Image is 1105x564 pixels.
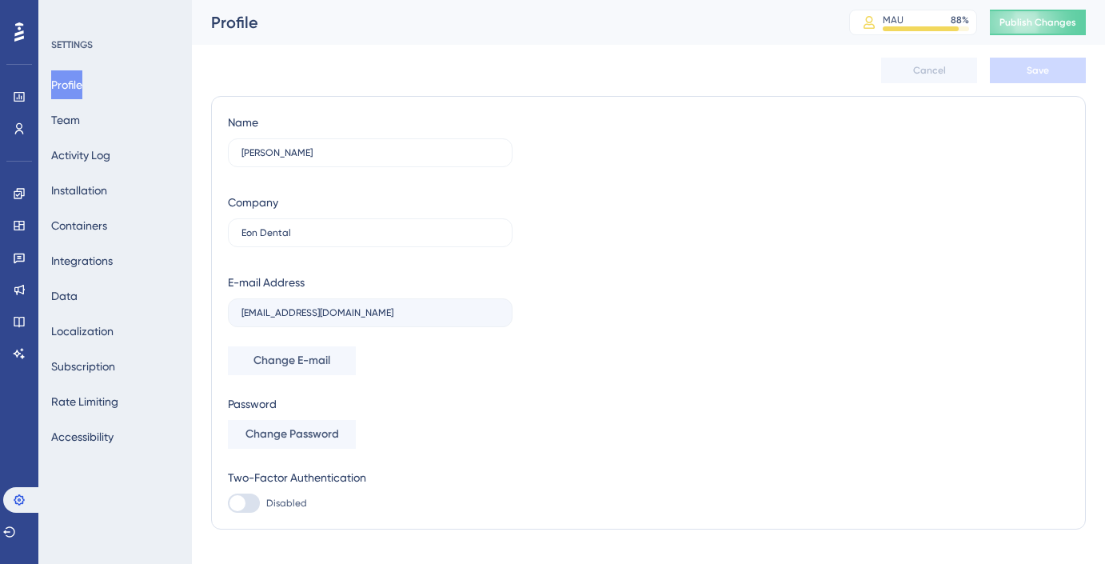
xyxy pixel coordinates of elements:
[913,64,946,77] span: Cancel
[253,351,330,370] span: Change E-mail
[951,14,969,26] div: 88 %
[51,106,80,134] button: Team
[51,282,78,310] button: Data
[228,420,356,449] button: Change Password
[51,38,181,51] div: SETTINGS
[211,11,809,34] div: Profile
[51,211,107,240] button: Containers
[999,16,1076,29] span: Publish Changes
[266,497,307,510] span: Disabled
[51,422,114,451] button: Accessibility
[228,273,305,292] div: E-mail Address
[51,317,114,346] button: Localization
[51,387,118,416] button: Rate Limiting
[228,113,258,132] div: Name
[990,10,1086,35] button: Publish Changes
[241,227,499,238] input: Company Name
[245,425,339,444] span: Change Password
[51,246,113,275] button: Integrations
[51,176,107,205] button: Installation
[883,14,904,26] div: MAU
[1027,64,1049,77] span: Save
[241,307,499,318] input: E-mail Address
[228,394,513,414] div: Password
[51,70,82,99] button: Profile
[228,193,278,212] div: Company
[51,352,115,381] button: Subscription
[51,141,110,170] button: Activity Log
[228,346,356,375] button: Change E-mail
[990,58,1086,83] button: Save
[228,468,513,487] div: Two-Factor Authentication
[241,147,499,158] input: Name Surname
[881,58,977,83] button: Cancel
